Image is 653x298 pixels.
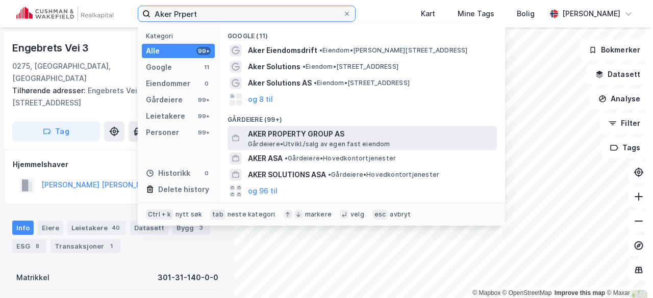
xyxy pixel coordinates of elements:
div: avbryt [390,210,411,219]
div: 3 [196,223,206,233]
div: Alle [146,45,160,57]
span: Aker Solutions [248,61,300,73]
div: Engebrets Vei 5, [STREET_ADDRESS] [12,85,214,109]
div: Personer [146,126,179,139]
button: Datasett [587,64,649,85]
button: og 96 til [248,185,278,197]
div: Mine Tags [458,8,494,20]
div: 0275, [GEOGRAPHIC_DATA], [GEOGRAPHIC_DATA] [12,60,144,85]
div: Leietakere [67,221,126,235]
div: Gårdeiere [146,94,183,106]
div: 99+ [196,112,211,120]
div: Bygg [172,221,210,235]
div: 0 [203,79,211,88]
div: Datasett [130,221,168,235]
button: Filter [600,113,649,133]
span: • [314,79,317,87]
span: Aker Eiendomsdrift [248,44,317,57]
button: Tags [601,138,649,158]
div: Delete history [158,183,209,196]
div: Engebrets Vei 3 [12,40,91,56]
button: og 8 til [248,93,273,105]
span: Eiendom • [STREET_ADDRESS] [314,79,410,87]
div: Leietakere (99+) [219,199,505,218]
div: 0 [203,169,211,177]
a: Mapbox [472,289,500,296]
span: Eiendom • [PERSON_NAME][STREET_ADDRESS] [319,46,468,55]
a: Improve this map [555,289,605,296]
div: Leietakere [146,110,185,122]
div: 40 [110,223,122,233]
div: ESG [12,239,46,253]
div: Kontrollprogram for chat [602,249,653,298]
div: Gårdeiere (99+) [219,107,505,126]
button: Tag [12,121,100,142]
span: AKER PROPERTY GROUP AS [248,128,493,140]
div: 99+ [196,128,211,137]
div: Info [12,221,34,235]
span: Gårdeiere • Utvikl./salg av egen fast eiendom [248,140,390,148]
div: Hjemmelshaver [13,158,222,171]
div: Google [146,61,172,73]
div: Transaksjoner [51,239,120,253]
span: • [328,171,331,178]
div: Kart [421,8,435,20]
span: • [285,154,288,162]
div: 99+ [196,96,211,104]
div: 1 [106,241,116,251]
div: tab [210,209,225,220]
div: Matrikkel [16,272,49,284]
div: Kategori [146,32,215,40]
div: Eiendommer [146,77,190,90]
div: neste kategori [228,210,275,219]
span: Gårdeiere • Hovedkontortjenester [285,154,396,162]
span: • [319,46,322,54]
div: nytt søk [175,210,203,219]
span: AKER ASA [248,152,283,165]
button: Bokmerker [580,40,649,60]
span: Gårdeiere • Hovedkontortjenester [328,171,439,179]
div: 99+ [196,47,211,55]
div: Ctrl + k [146,209,173,220]
div: Google (11) [219,24,505,42]
div: markere [305,210,332,219]
div: Eiere [38,221,63,235]
button: Analyse [590,89,649,109]
div: velg [350,210,364,219]
span: AKER SOLUTIONS ASA [248,169,326,181]
div: 11 [203,63,211,71]
img: cushman-wakefield-realkapital-logo.202ea83816669bd177139c58696a8fa1.svg [16,7,113,21]
a: OpenStreetMap [503,289,552,296]
div: 8 [32,241,42,251]
div: esc [372,209,388,220]
span: • [303,63,306,70]
div: Bolig [517,8,535,20]
iframe: Chat Widget [602,249,653,298]
span: Tilhørende adresser: [12,86,88,95]
span: Aker Solutions AS [248,77,312,89]
div: [PERSON_NAME] [562,8,620,20]
div: Historikk [146,167,190,179]
input: Søk på adresse, matrikkel, gårdeiere, leietakere eller personer [150,6,343,21]
div: 301-31-140-0-0 [158,272,218,284]
span: Eiendom • [STREET_ADDRESS] [303,63,398,71]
